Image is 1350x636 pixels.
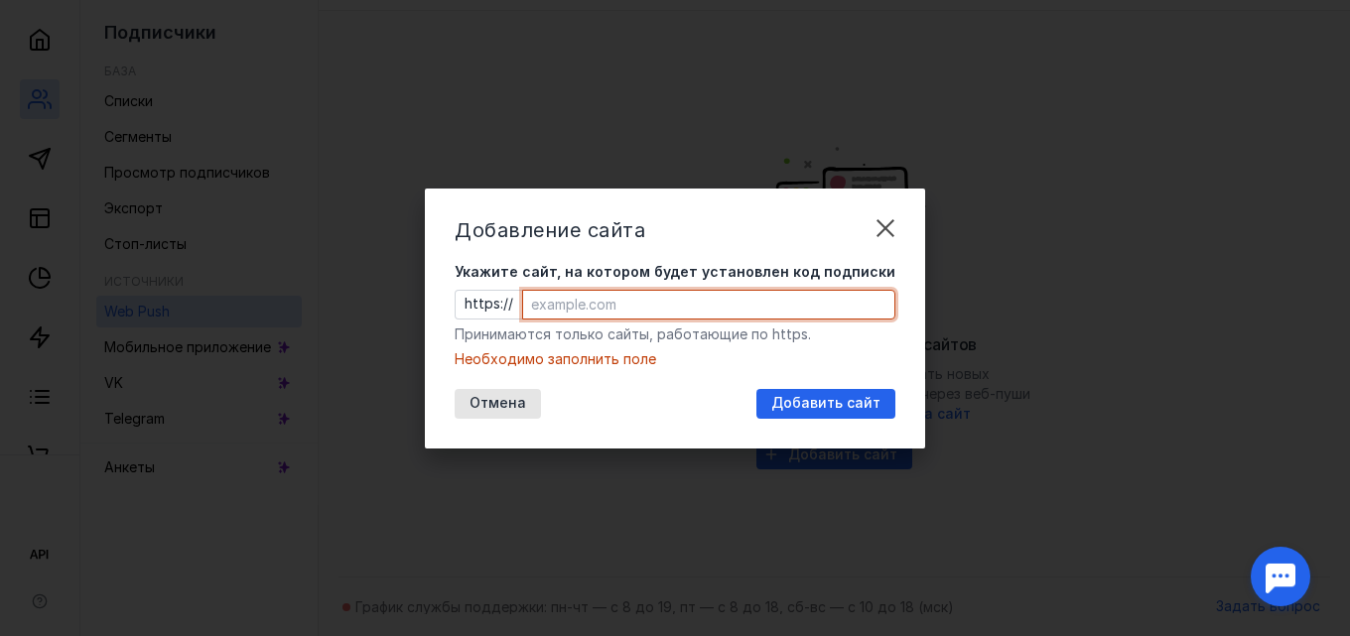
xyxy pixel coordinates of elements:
div: Принимаются только сайты, работающие по https. [455,324,895,344]
span: Добавить сайт [771,395,880,412]
span: Отмена [470,395,526,412]
button: Отмена [455,389,541,419]
span: Добавление сайта [455,218,645,242]
button: Добавить сайт [756,389,895,419]
input: example.com [523,291,894,318]
div: Необходимо заполнить поле [455,349,895,369]
span: Укажите сайт, на котором будет установлен код подписки [455,262,895,282]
